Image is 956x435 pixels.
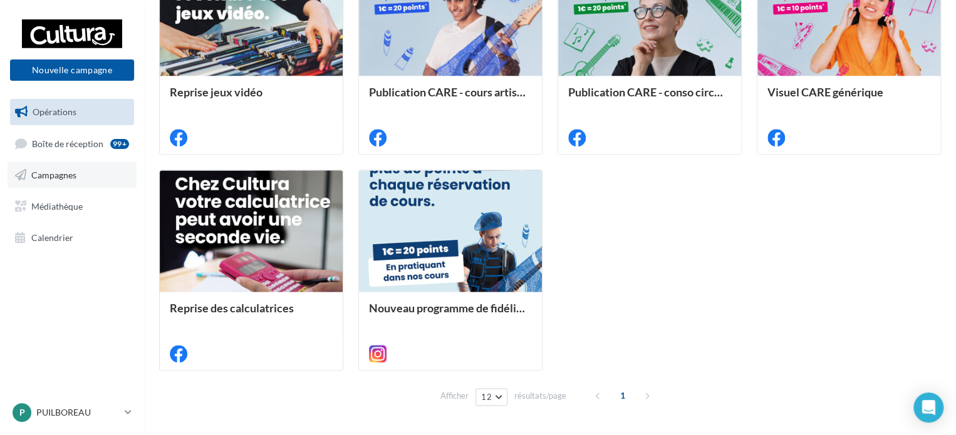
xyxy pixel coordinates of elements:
a: Opérations [8,99,137,125]
a: Campagnes [8,162,137,188]
span: P [19,406,25,419]
p: PUILBOREAU [36,406,120,419]
span: 1 [613,386,633,406]
div: Publication CARE - conso circulaire [568,86,731,111]
div: Publication CARE - cours artistiques et musicaux [369,86,532,111]
a: Boîte de réception99+ [8,130,137,157]
div: Visuel CARE générique [767,86,930,111]
a: P PUILBOREAU [10,401,134,424]
span: Calendrier [31,232,73,242]
span: Afficher [440,390,469,402]
a: Calendrier [8,225,137,251]
div: 99+ [110,139,129,149]
span: 12 [481,392,492,402]
button: 12 [475,388,507,406]
span: Boîte de réception [32,138,103,148]
a: Médiathèque [8,193,137,220]
div: Reprise jeux vidéo [170,86,333,111]
div: Reprise des calculatrices [170,302,333,327]
div: Nouveau programme de fidélité - Cours [369,302,532,327]
span: Campagnes [31,170,76,180]
span: résultats/page [514,390,566,402]
button: Nouvelle campagne [10,59,134,81]
span: Opérations [33,106,76,117]
div: Open Intercom Messenger [913,392,943,422]
span: Médiathèque [31,201,83,212]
